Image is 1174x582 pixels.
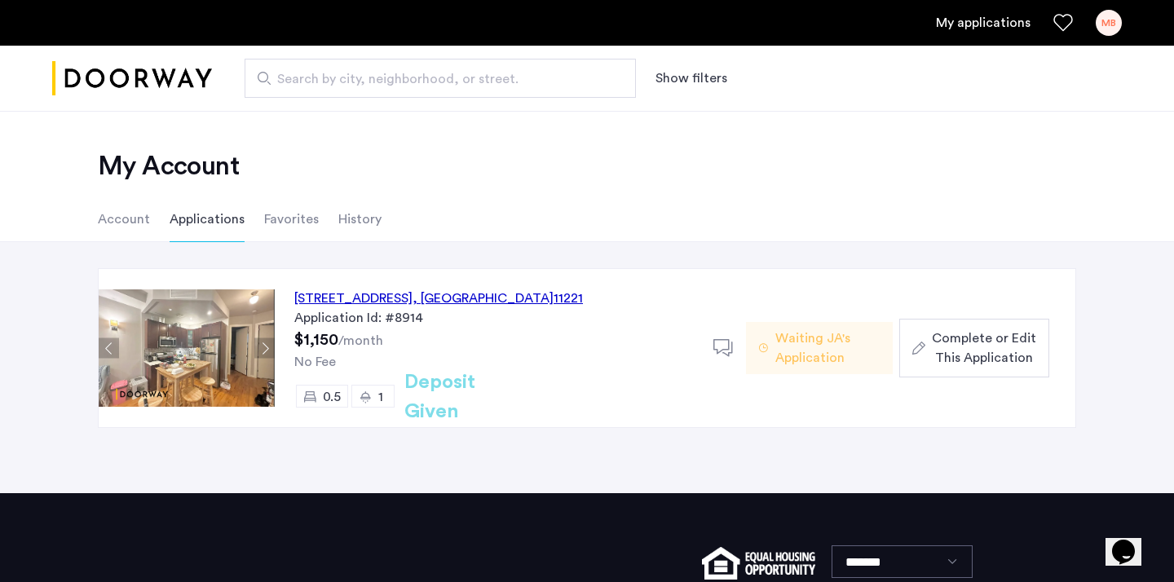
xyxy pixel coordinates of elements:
[277,69,590,89] span: Search by city, neighborhood, or street.
[1106,517,1158,566] iframe: chat widget
[338,334,383,347] sub: /month
[52,48,212,109] img: logo
[264,196,319,242] li: Favorites
[338,196,382,242] li: History
[775,328,880,368] span: Waiting JA's Application
[832,545,973,578] select: Language select
[245,59,636,98] input: Apartment Search
[404,368,534,426] h2: Deposit Given
[1096,10,1122,36] div: MB
[99,338,119,359] button: Previous apartment
[936,13,1031,33] a: My application
[378,390,383,403] span: 1
[932,328,1036,368] span: Complete or Edit This Application
[98,150,1076,183] h2: My Account
[323,390,341,403] span: 0.5
[899,319,1049,377] button: button
[294,332,338,348] span: $1,150
[254,338,275,359] button: Next apartment
[413,292,554,305] span: , [GEOGRAPHIC_DATA]
[655,68,727,88] button: Show or hide filters
[702,547,815,580] img: equal-housing.png
[294,355,336,368] span: No Fee
[52,48,212,109] a: Cazamio logo
[170,196,245,242] li: Applications
[99,289,275,407] img: Apartment photo
[294,308,694,328] div: Application Id: #8914
[98,196,150,242] li: Account
[294,289,583,308] div: [STREET_ADDRESS] 11221
[1053,13,1073,33] a: Favorites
